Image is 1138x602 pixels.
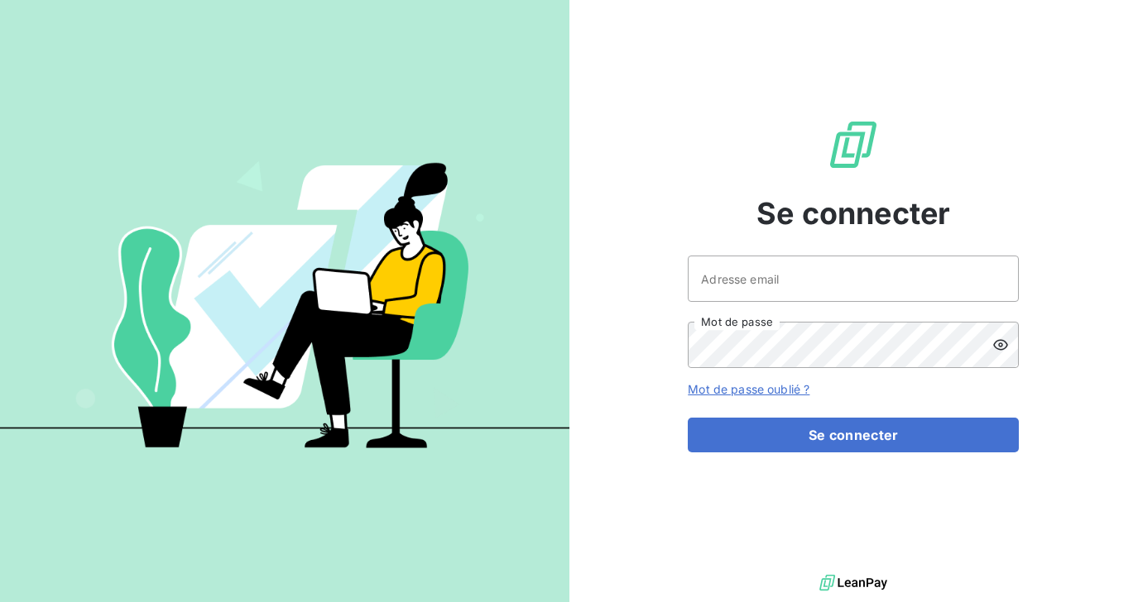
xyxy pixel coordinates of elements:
img: logo [819,571,887,595]
button: Se connecter [688,418,1019,452]
a: Mot de passe oublié ? [688,382,809,396]
input: placeholder [688,256,1019,302]
img: Logo LeanPay [827,118,880,171]
span: Se connecter [756,191,950,236]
